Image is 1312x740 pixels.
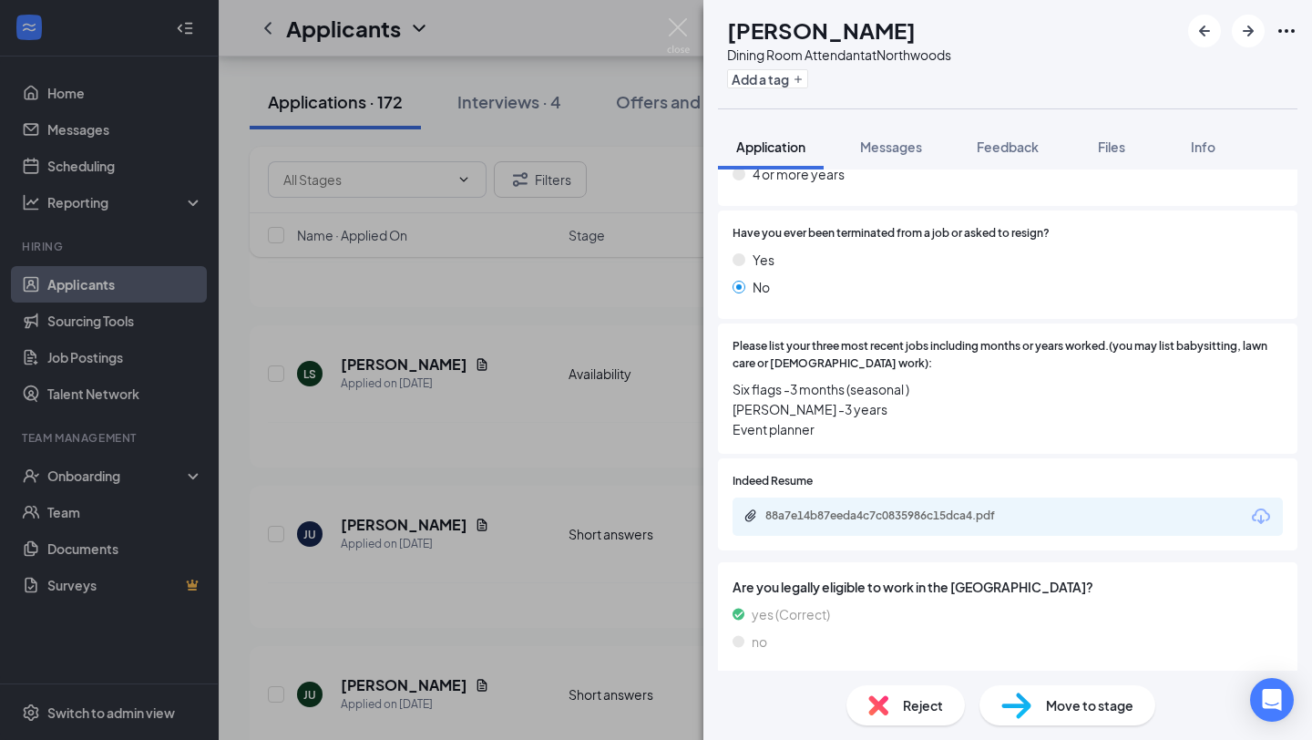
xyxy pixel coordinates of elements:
span: No [753,277,770,297]
h1: [PERSON_NAME] [727,15,916,46]
button: ArrowLeftNew [1188,15,1221,47]
button: PlusAdd a tag [727,69,808,88]
svg: ArrowLeftNew [1194,20,1215,42]
span: Files [1098,139,1125,155]
svg: Paperclip [743,509,758,523]
div: 88a7e14b87eeda4c7c0835986c15dca4.pdf [765,509,1020,523]
div: Dining Room Attendant at Northwoods [727,46,951,64]
span: Move to stage [1046,695,1133,715]
a: Paperclip88a7e14b87eeda4c7c0835986c15dca4.pdf [743,509,1039,526]
span: Please list your three most recent jobs including months or years worked.(you may list babysittin... [733,338,1283,373]
svg: Ellipses [1276,20,1297,42]
span: Feedback [977,139,1039,155]
span: Reject [903,695,943,715]
svg: Download [1250,506,1272,528]
button: ArrowRight [1232,15,1265,47]
span: yes (Correct) [752,604,830,624]
span: 4 or more years [753,164,845,184]
svg: ArrowRight [1237,20,1259,42]
span: Application [736,139,805,155]
span: Indeed Resume [733,473,813,490]
svg: Plus [793,74,804,85]
span: Yes [753,250,774,270]
span: Info [1191,139,1215,155]
span: Messages [860,139,922,155]
span: no [752,632,767,652]
span: Are you legally eligible to work in the [GEOGRAPHIC_DATA]? [733,577,1283,597]
div: Open Intercom Messenger [1250,678,1294,722]
span: Six flags -3 months (seasonal ) [PERSON_NAME] -3 years Event planner [733,379,1283,439]
span: Have you ever been terminated from a job or asked to resign? [733,225,1050,242]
